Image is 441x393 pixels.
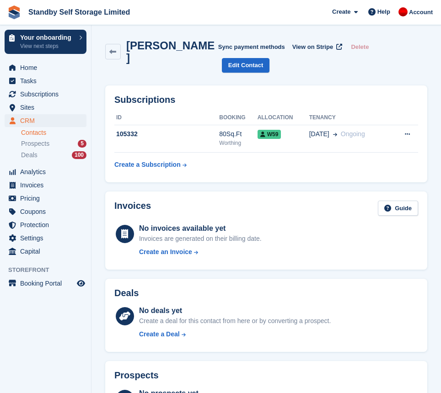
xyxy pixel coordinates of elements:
a: menu [5,165,86,178]
span: W59 [258,130,281,139]
a: Create a Subscription [114,156,187,173]
a: menu [5,179,86,191]
div: 105332 [114,129,219,139]
span: Help [377,7,390,16]
span: Capital [20,245,75,258]
span: Analytics [20,165,75,178]
a: menu [5,277,86,290]
span: Account [409,8,433,17]
th: Booking [219,111,257,125]
a: Create an Invoice [139,247,262,257]
div: Invoices are generated on their billing date. [139,234,262,244]
div: Create a Subscription [114,160,181,170]
a: menu [5,101,86,114]
a: menu [5,245,86,258]
a: Edit Contact [222,58,270,73]
span: Protection [20,218,75,231]
span: Prospects [21,139,49,148]
span: Coupons [20,205,75,218]
div: Create a Deal [139,329,180,339]
span: Settings [20,232,75,244]
a: Standby Self Storage Limited [25,5,134,20]
h2: [PERSON_NAME] [126,39,218,64]
span: Invoices [20,179,75,191]
span: Pricing [20,192,75,205]
span: Create [332,7,350,16]
p: View next steps [20,42,75,50]
span: Deals [21,151,38,159]
div: Create a deal for this contact from here or by converting a prospect. [139,316,331,326]
div: 100 [72,151,86,159]
a: Guide [378,201,418,216]
h2: Invoices [114,201,151,216]
button: Sync payment methods [218,39,285,54]
a: Contacts [21,128,86,137]
a: Your onboarding View next steps [5,30,86,54]
img: Aaron Winter [398,7,408,16]
a: menu [5,88,86,101]
span: Home [20,61,75,74]
div: 5 [78,140,86,148]
span: View on Stripe [292,42,333,52]
a: menu [5,218,86,231]
button: Delete [347,39,372,54]
div: Create an Invoice [139,247,192,257]
img: stora-icon-8386f47178a22dfd0bd8f6a31ec36ba5ce8667c1dd55bd0f319d3a0aa187defe.svg [7,5,21,19]
a: menu [5,74,86,87]
a: menu [5,205,86,218]
span: Sites [20,101,75,114]
a: menu [5,232,86,244]
h2: Prospects [114,370,159,381]
a: menu [5,61,86,74]
div: Worthing [219,139,257,147]
a: Create a Deal [139,329,331,339]
span: CRM [20,114,75,127]
th: Allocation [258,111,309,125]
th: Tenancy [309,111,390,125]
p: Your onboarding [20,34,75,41]
a: Prospects 5 [21,139,86,149]
span: Tasks [20,74,75,87]
h2: Deals [114,288,139,298]
span: Subscriptions [20,88,75,101]
h2: Subscriptions [114,95,418,105]
div: 80Sq.Ft [219,129,257,139]
a: menu [5,114,86,127]
span: [DATE] [309,129,329,139]
a: Preview store [75,278,86,289]
div: No invoices available yet [139,223,262,234]
div: No deals yet [139,305,331,316]
a: Deals 100 [21,150,86,160]
a: View on Stripe [289,39,344,54]
a: menu [5,192,86,205]
span: Ongoing [341,130,365,138]
th: ID [114,111,219,125]
span: Storefront [8,266,91,275]
span: Booking Portal [20,277,75,290]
